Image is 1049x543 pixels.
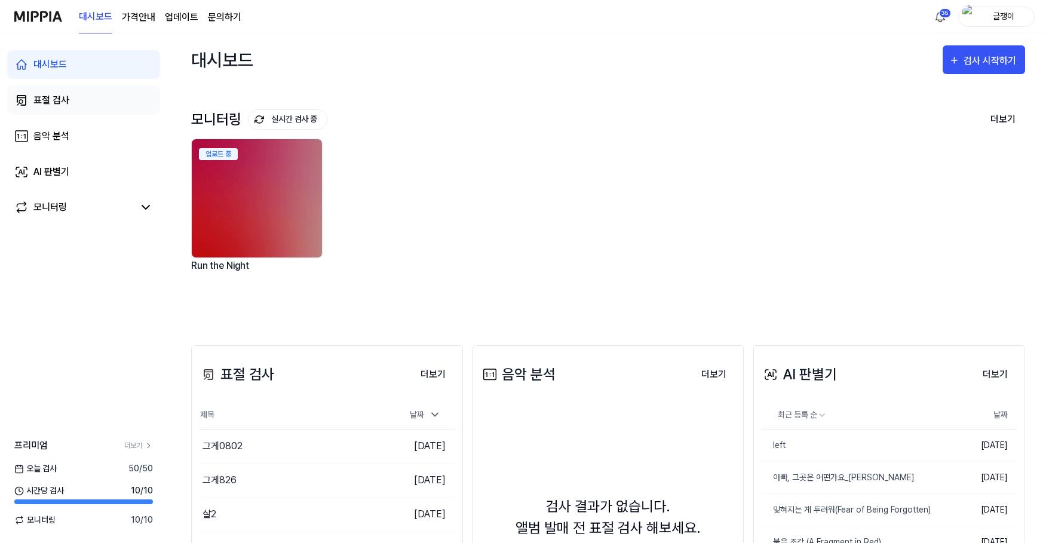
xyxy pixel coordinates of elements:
img: backgroundIamge [192,139,322,257]
div: 검사 시작하기 [964,53,1019,69]
div: AI 판별기 [33,165,69,179]
a: 표절 검사 [7,86,160,115]
span: 프리미엄 [14,438,48,453]
a: 더보기 [124,440,153,451]
a: AI 판별기 [7,158,160,186]
div: 글쟁이 [980,10,1027,23]
a: 더보기 [411,362,455,386]
a: left [761,430,948,461]
div: 그게826 [203,473,237,487]
div: left [761,439,786,452]
a: 모니터링 [14,200,134,214]
div: 모니터링 [33,200,67,214]
td: [DATE] [948,494,1017,526]
div: 대시보드 [191,45,253,74]
button: 알림35 [931,7,950,26]
div: 모니터링 [191,109,327,130]
div: Run the Night [191,258,325,289]
a: 아빠, 그곳은 어떤가요_[PERSON_NAME] [761,462,948,493]
a: 음악 분석 [7,122,160,151]
a: 더보기 [692,362,736,386]
button: 더보기 [981,107,1025,132]
td: [DATE] [391,464,455,498]
div: AI 판별기 [761,364,837,385]
div: 그게0802 [203,439,243,453]
th: 제목 [199,401,391,430]
img: monitoring Icon [254,115,264,124]
div: 35 [939,8,951,18]
button: 더보기 [973,363,1017,386]
td: [DATE] [948,430,1017,462]
td: [DATE] [948,462,1017,494]
div: 아빠, 그곳은 어떤가요_[PERSON_NAME] [761,471,915,484]
button: 가격안내 [122,10,155,24]
td: [DATE] [391,430,455,464]
td: [DATE] [391,498,455,532]
span: 10 / 10 [131,484,153,497]
button: 실시간 검사 중 [248,109,327,130]
img: 알림 [933,10,947,24]
img: profile [962,5,977,29]
div: 살2 [203,507,216,521]
span: 10 / 10 [131,514,153,526]
span: 시간당 검사 [14,484,64,497]
div: 잊혀지는 게 두려워(Fear of Being Forgotten) [761,504,931,516]
span: 오늘 검사 [14,462,57,475]
span: 50 / 50 [128,462,153,475]
div: 대시보드 [33,57,67,72]
a: 업데이트 [165,10,198,24]
div: 검사 결과가 없습니다. 앨범 발매 전 표절 검사 해보세요. [516,496,701,539]
button: 더보기 [692,363,736,386]
button: 검사 시작하기 [943,45,1025,74]
div: 음악 분석 [33,129,69,143]
a: 잊혀지는 게 두려워(Fear of Being Forgotten) [761,494,948,526]
div: 표절 검사 [199,364,274,385]
th: 날짜 [948,401,1017,430]
button: profile글쟁이 [958,7,1035,27]
a: 더보기 [973,362,1017,386]
div: 날짜 [405,405,446,425]
button: 더보기 [411,363,455,386]
span: 모니터링 [14,514,56,526]
a: 대시보드 [79,1,112,33]
div: 업로드 중 [199,148,238,160]
div: 표절 검사 [33,93,69,108]
a: 문의하기 [208,10,241,24]
a: 대시보드 [7,50,160,79]
div: 음악 분석 [480,364,556,385]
